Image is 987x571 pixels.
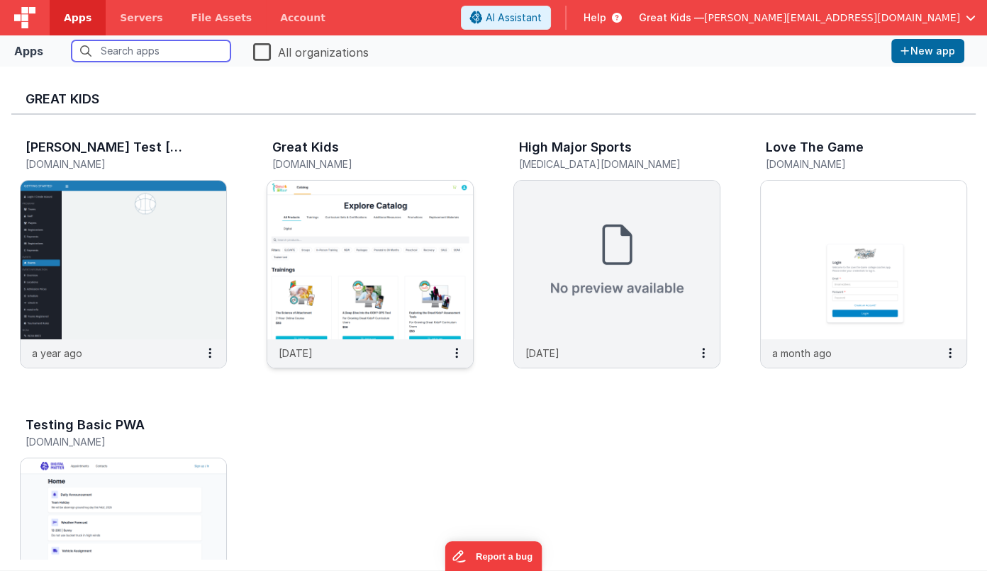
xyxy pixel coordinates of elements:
div: Apps [14,43,43,60]
span: Help [584,11,606,25]
h5: [DOMAIN_NAME] [272,159,438,169]
span: Great Kids — [639,11,704,25]
h3: Love The Game [766,140,864,154]
label: All organizations [253,41,369,61]
span: AI Assistant [486,11,542,25]
span: Servers [120,11,162,25]
button: Great Kids — [PERSON_NAME][EMAIL_ADDRESS][DOMAIN_NAME] [639,11,976,25]
span: [PERSON_NAME][EMAIL_ADDRESS][DOMAIN_NAME] [704,11,960,25]
h5: [DOMAIN_NAME] [26,159,191,169]
h3: Great Kids [272,140,339,154]
h5: [DOMAIN_NAME] [766,159,932,169]
span: File Assets [191,11,252,25]
h5: [DOMAIN_NAME] [26,436,191,447]
h3: High Major Sports [519,140,632,154]
button: New app [891,39,964,63]
iframe: Marker.io feedback button [445,541,542,571]
h3: Great Kids [26,92,961,106]
p: a year ago [32,346,82,361]
button: AI Assistant [461,6,551,30]
p: a month ago [772,346,832,361]
h3: [PERSON_NAME] Test [MEDICAL_DATA] [26,140,187,154]
h3: Testing Basic PWA [26,418,145,432]
input: Search apps [72,40,230,62]
p: [DATE] [279,346,313,361]
p: [DATE] [525,346,559,361]
span: Apps [64,11,91,25]
h5: [MEDICAL_DATA][DOMAIN_NAME] [519,159,685,169]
